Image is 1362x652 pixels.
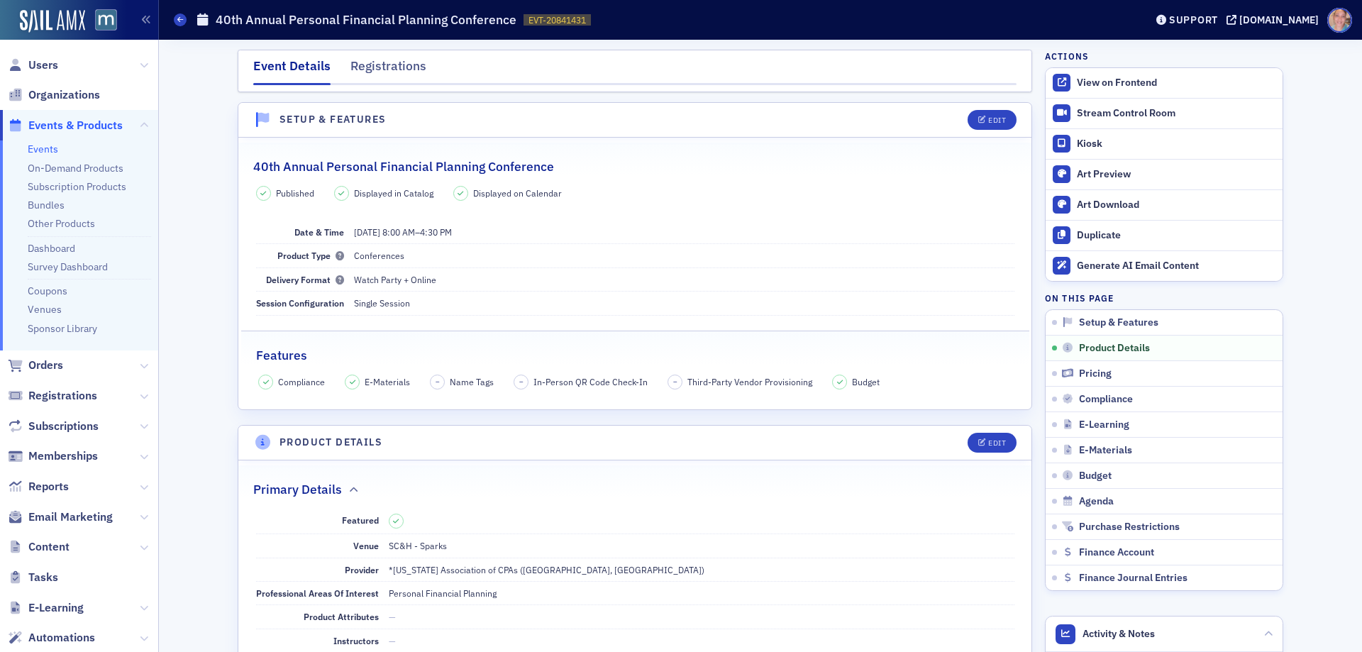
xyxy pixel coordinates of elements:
[8,388,97,404] a: Registrations
[1327,8,1352,33] span: Profile
[279,112,386,127] h4: Setup & Features
[294,226,344,238] span: Date & Time
[968,433,1017,453] button: Edit
[8,600,84,616] a: E-Learning
[354,297,410,309] span: Single Session
[28,87,100,103] span: Organizations
[8,87,100,103] a: Organizations
[28,217,95,230] a: Other Products
[519,377,524,387] span: –
[1077,260,1275,272] div: Generate AI Email Content
[1079,495,1114,508] span: Agenda
[354,226,380,238] span: [DATE]
[988,116,1006,124] div: Edit
[1079,444,1132,457] span: E-Materials
[8,539,70,555] a: Content
[28,539,70,555] span: Content
[1077,107,1275,120] div: Stream Control Room
[354,274,436,285] span: Watch Party + Online
[450,375,494,388] span: Name Tags
[28,143,58,155] a: Events
[1239,13,1319,26] div: [DOMAIN_NAME]
[8,630,95,646] a: Automations
[28,260,108,273] a: Survey Dashboard
[687,375,812,388] span: Third-Party Vendor Provisioning
[1077,138,1275,150] div: Kiosk
[1046,159,1283,189] a: Art Preview
[1046,68,1283,98] a: View on Frontend
[1079,342,1150,355] span: Product Details
[28,322,97,335] a: Sponsor Library
[28,448,98,464] span: Memberships
[1046,220,1283,250] button: Duplicate
[1046,250,1283,281] button: Generate AI Email Content
[85,9,117,33] a: View Homepage
[389,540,447,551] span: SC&H - Sparks
[1077,199,1275,211] div: Art Download
[1046,99,1283,128] a: Stream Control Room
[279,435,382,450] h4: Product Details
[8,57,58,73] a: Users
[389,587,497,599] div: Personal Financial Planning
[28,630,95,646] span: Automations
[1046,128,1283,159] a: Kiosk
[256,297,344,309] span: Session Configuration
[28,479,69,494] span: Reports
[304,611,379,622] span: Product Attributes
[389,635,396,646] span: —
[28,199,65,211] a: Bundles
[1046,189,1283,220] a: Art Download
[1079,393,1133,406] span: Compliance
[253,158,554,176] h2: 40th Annual Personal Financial Planning Conference
[1227,15,1324,25] button: [DOMAIN_NAME]
[28,242,75,255] a: Dashboard
[533,375,648,388] span: In-Person QR Code Check-In
[8,118,123,133] a: Events & Products
[253,57,331,85] div: Event Details
[256,346,307,365] h2: Features
[353,540,379,551] span: Venue
[28,388,97,404] span: Registrations
[1077,168,1275,181] div: Art Preview
[1079,368,1112,380] span: Pricing
[436,377,440,387] span: –
[8,570,58,585] a: Tasks
[365,375,410,388] span: E-Materials
[354,250,404,261] span: Conferences
[28,57,58,73] span: Users
[28,600,84,616] span: E-Learning
[1169,13,1218,26] div: Support
[28,118,123,133] span: Events & Products
[8,448,98,464] a: Memberships
[216,11,516,28] h1: 40th Annual Personal Financial Planning Conference
[1079,470,1112,482] span: Budget
[382,226,415,238] time: 8:00 AM
[28,284,67,297] a: Coupons
[350,57,426,83] div: Registrations
[473,187,562,199] span: Displayed on Calendar
[1077,229,1275,242] div: Duplicate
[1079,546,1154,559] span: Finance Account
[968,110,1017,130] button: Edit
[1077,77,1275,89] div: View on Frontend
[28,570,58,585] span: Tasks
[8,419,99,434] a: Subscriptions
[988,439,1006,447] div: Edit
[20,10,85,33] img: SailAMX
[420,226,452,238] time: 4:30 PM
[8,479,69,494] a: Reports
[389,611,396,622] span: —
[95,9,117,31] img: SailAMX
[28,303,62,316] a: Venues
[28,162,123,175] a: On-Demand Products
[8,358,63,373] a: Orders
[528,14,586,26] span: EVT-20841431
[1045,50,1089,62] h4: Actions
[28,180,126,193] a: Subscription Products
[333,635,379,646] span: Instructors
[1079,572,1187,585] span: Finance Journal Entries
[253,480,342,499] h2: Primary Details
[8,509,113,525] a: Email Marketing
[1045,292,1283,304] h4: On this page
